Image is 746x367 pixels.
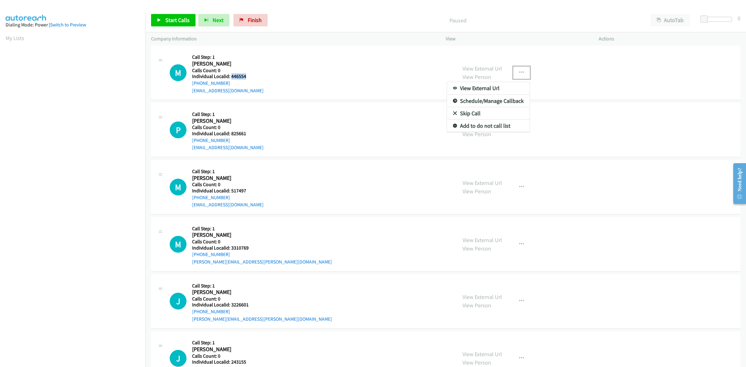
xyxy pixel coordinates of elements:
h1: J [170,350,186,367]
a: Skip Call [447,107,530,120]
div: Dialing Mode: Power | [6,21,140,29]
div: The call is yet to be attempted [170,350,186,367]
a: Switch to Preview [50,22,86,28]
div: The call is yet to be attempted [170,122,186,138]
div: The call is yet to be attempted [170,179,186,195]
h1: M [170,179,186,195]
a: My Lists [6,34,24,42]
div: The call is yet to be attempted [170,236,186,253]
a: View External Url [447,82,530,94]
h1: P [170,122,186,138]
iframe: Dialpad [6,48,145,343]
div: The call is yet to be attempted [170,293,186,310]
iframe: Resource Center [728,159,746,208]
a: Add to do not call list [447,120,530,132]
h1: J [170,293,186,310]
a: Schedule/Manage Callback [447,95,530,107]
h1: M [170,236,186,253]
